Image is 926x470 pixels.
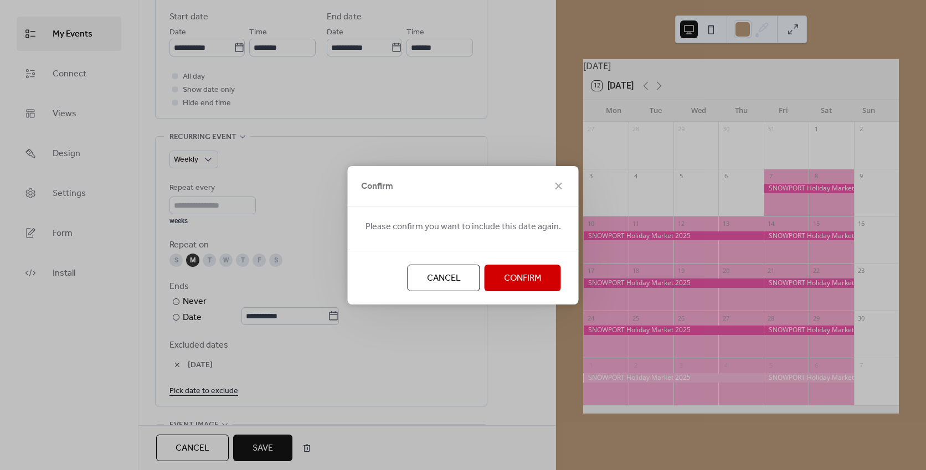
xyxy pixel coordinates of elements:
[361,180,393,193] span: Confirm
[504,272,542,285] span: Confirm
[427,272,461,285] span: Cancel
[485,265,561,291] button: Confirm
[408,265,480,291] button: Cancel
[366,220,561,234] span: Please confirm you want to include this date again.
